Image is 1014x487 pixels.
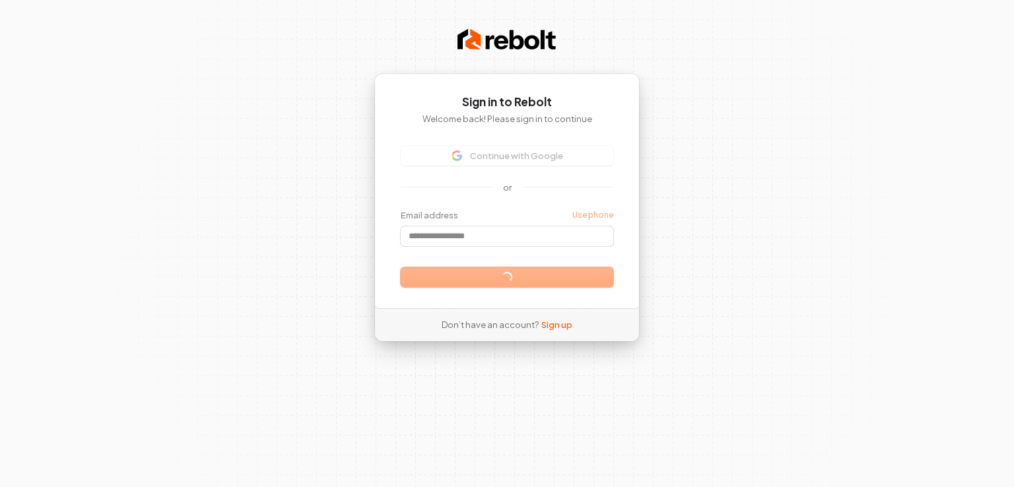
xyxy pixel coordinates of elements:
[541,319,572,331] a: Sign up
[442,319,539,331] span: Don’t have an account?
[401,113,613,125] p: Welcome back! Please sign in to continue
[503,181,512,193] p: or
[401,94,613,110] h1: Sign in to Rebolt
[457,26,557,53] img: Rebolt Logo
